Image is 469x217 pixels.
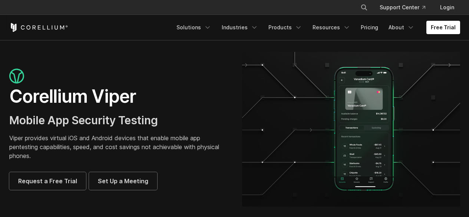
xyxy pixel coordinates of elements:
img: viper_hero [242,52,460,207]
span: Mobile App Security Testing [9,114,158,127]
a: Industries [217,21,262,34]
div: Navigation Menu [172,21,460,34]
p: Viper provides virtual iOS and Android devices that enable mobile app pentesting capabilities, sp... [9,134,227,160]
a: Free Trial [426,21,460,34]
a: Solutions [172,21,216,34]
span: Request a Free Trial [18,177,77,185]
a: Login [434,1,460,14]
a: Products [264,21,307,34]
h1: Corellium Viper [9,85,227,108]
a: Pricing [356,21,383,34]
a: About [384,21,419,34]
a: Set Up a Meeting [89,172,157,190]
a: Support Center [374,1,431,14]
span: Set Up a Meeting [98,177,148,185]
a: Corellium Home [9,23,68,32]
a: Resources [308,21,355,34]
a: Request a Free Trial [9,172,86,190]
button: Search [357,1,371,14]
img: viper_icon_large [9,69,24,84]
div: Navigation Menu [351,1,460,14]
